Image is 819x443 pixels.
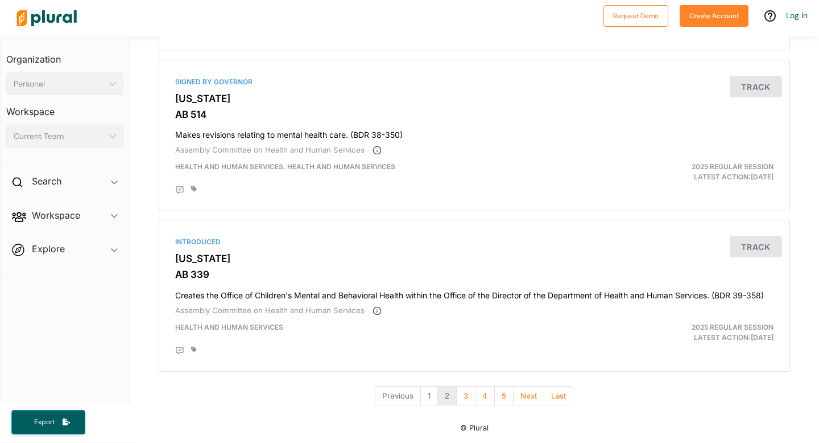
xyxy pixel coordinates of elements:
div: Latest Action: [DATE] [577,162,782,182]
button: Export [11,410,85,434]
h3: AB 514 [175,109,773,120]
button: 4 [475,386,495,406]
button: Create Account [680,5,748,27]
h4: Makes revisions relating to mental health care. (BDR 38-350) [175,125,773,140]
h2: Search [32,175,61,187]
button: Request Demo [603,5,668,27]
div: Current Team [14,130,105,142]
span: Health and Human Services, Health and Human Services [175,162,395,171]
h3: [US_STATE] [175,93,773,104]
span: Health and Human Services [175,323,283,331]
div: Add Position Statement [175,346,184,355]
div: Add tags [191,186,197,192]
a: Create Account [680,9,748,21]
small: © Plural [460,424,489,432]
span: Assembly Committee on Health and Human Services [175,306,365,315]
div: Signed by Governor [175,77,773,87]
h3: Organization [6,43,123,68]
span: 2025 Regular Session [692,162,773,171]
span: Export [26,417,63,427]
button: 3 [456,386,475,406]
h3: [US_STATE] [175,253,773,264]
span: Assembly Committee on Health and Human Services [175,145,365,154]
div: Add Position Statement [175,186,184,195]
div: Introduced [175,237,773,247]
button: Last [544,386,573,406]
div: Latest Action: [DATE] [577,322,782,343]
button: Next [513,386,544,406]
div: Add tags [191,346,197,353]
h4: Creates the Office of Children's Mental and Behavioral Health within the Office of the Director o... [175,285,773,301]
button: 2 [437,386,457,406]
h3: AB 339 [175,269,773,280]
h3: Workspace [6,95,123,120]
a: Request Demo [603,9,668,21]
span: 2025 Regular Session [692,323,773,331]
button: Track [730,236,782,257]
div: Personal [14,78,105,90]
button: 5 [494,386,514,406]
button: Track [730,76,782,97]
a: Log In [786,10,808,20]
